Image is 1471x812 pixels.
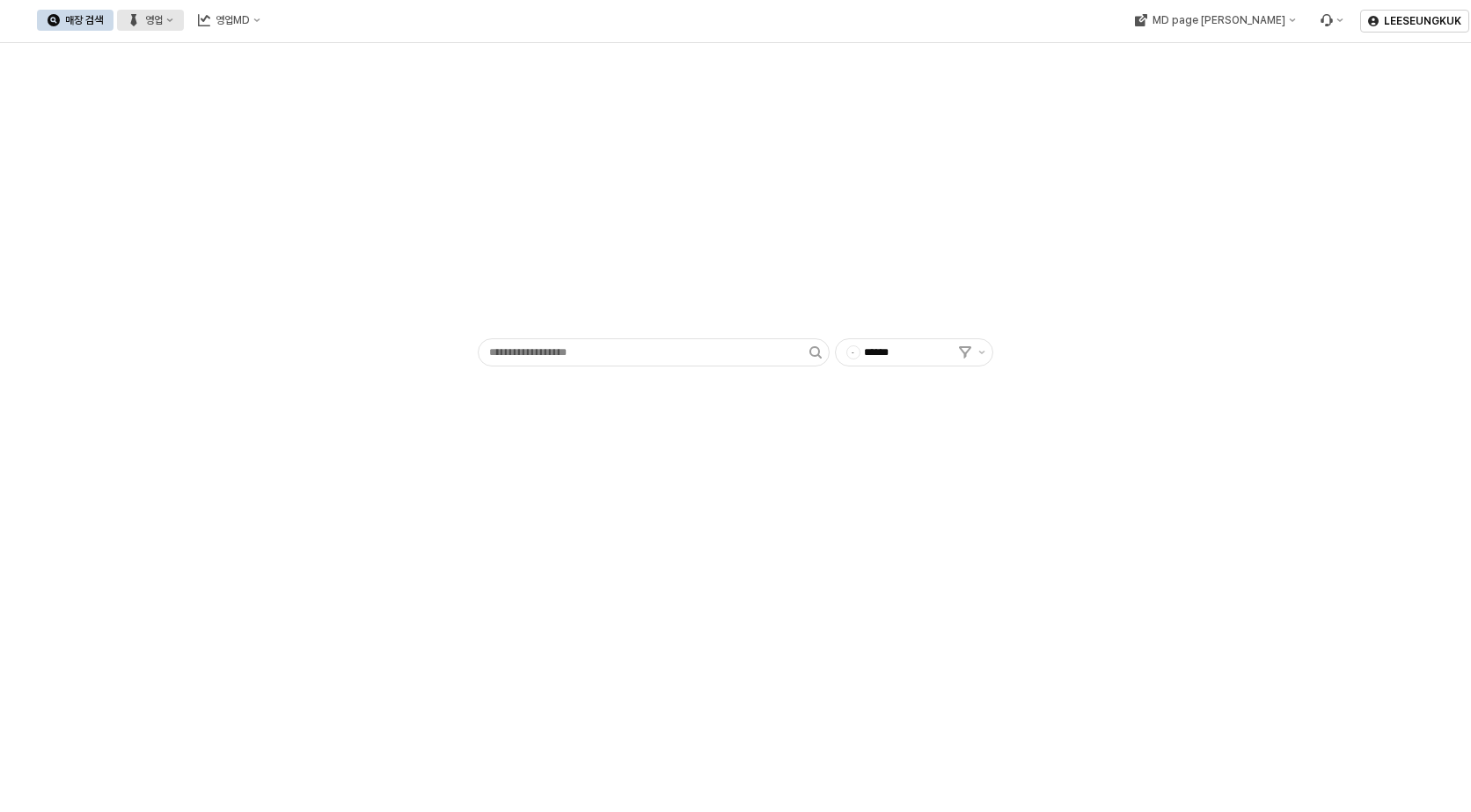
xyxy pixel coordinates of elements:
button: 영업MD [187,10,271,31]
p: LEESEUNGKUK [1384,14,1461,28]
div: MD page 이동 [1123,10,1306,31]
span: - [847,346,860,359]
button: 제안 사항 표시 [971,339,992,366]
button: LEESEUNGKUK [1360,10,1469,33]
button: MD page [PERSON_NAME] [1123,10,1306,31]
div: 영업 [145,14,163,26]
div: Menu item 6 [1309,10,1353,31]
div: 매장 검색 [65,14,103,26]
button: 매장 검색 [37,10,113,31]
button: 영업 [117,10,184,31]
div: 영업MD [216,14,250,26]
div: MD page [PERSON_NAME] [1152,14,1284,26]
